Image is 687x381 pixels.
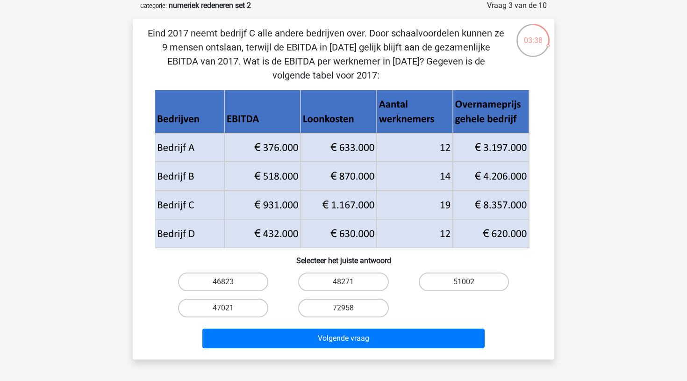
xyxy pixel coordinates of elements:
[298,273,388,291] label: 48271
[148,26,504,82] p: Eind 2017 neemt bedrijf C alle andere bedrijven over. Door schaalvoordelen kunnen ze 9 mensen ont...
[169,1,251,10] strong: numeriek redeneren set 2
[140,2,167,9] small: Categorie:
[178,299,268,317] label: 47021
[298,299,388,317] label: 72958
[419,273,509,291] label: 51002
[515,23,551,46] div: 03:38
[202,329,485,348] button: Volgende vraag
[148,249,539,265] h6: Selecteer het juiste antwoord
[178,273,268,291] label: 46823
